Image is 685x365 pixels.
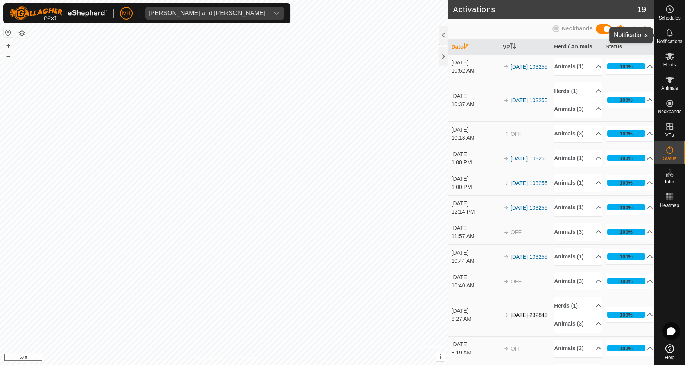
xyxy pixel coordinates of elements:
img: arrow [503,254,509,260]
img: arrow [503,312,509,318]
a: [DATE] 103255 [511,155,548,162]
div: [DATE] [451,249,499,257]
img: arrow [503,205,509,211]
p-accordion-header: 100% [606,249,653,264]
button: Map Layers [17,28,27,38]
p-accordion-header: Herds (1) [554,82,602,100]
div: 100% [620,63,633,70]
div: 11:57 AM [451,232,499,240]
span: Rick and Mary Hebbard [145,7,269,20]
div: 10:44 AM [451,257,499,265]
div: [DATE] [451,59,499,67]
div: [DATE] [451,273,499,281]
div: 10:18 AM [451,134,499,142]
div: [DATE] [451,126,499,134]
div: [DATE] [451,92,499,100]
div: [PERSON_NAME] and [PERSON_NAME] [149,10,265,16]
a: [DATE] 103255 [511,180,548,186]
span: 19 [637,4,646,15]
img: arrow [503,64,509,70]
div: [DATE] [451,150,499,158]
p-accordion-header: Herds (1) [554,297,602,315]
p-accordion-header: Animals (1) [554,174,602,192]
div: 100% [620,345,633,352]
p-accordion-header: Animals (3) [554,100,602,118]
span: OFF [511,131,522,137]
p-accordion-header: 100% [606,273,653,289]
p-sorticon: Activate to sort [463,44,470,50]
div: 100% [607,155,646,161]
span: Notifications [657,39,682,44]
p-accordion-header: Animals (3) [554,223,602,241]
div: 100% [607,278,646,284]
div: 8:27 AM [451,315,499,323]
img: arrow [503,180,509,186]
div: 100% [620,228,633,236]
p-accordion-header: Animals (1) [554,248,602,265]
button: Reset Map [4,28,13,37]
div: 100% [607,130,646,137]
div: 100% [620,253,633,260]
span: Neckbands [658,109,681,114]
p-accordion-header: 100% [606,92,653,108]
div: [DATE] [451,175,499,183]
span: Schedules [658,16,680,20]
div: 100% [607,253,646,260]
p-accordion-header: 100% [606,126,653,141]
div: 1:00 PM [451,183,499,191]
a: Contact Us [232,355,255,362]
div: 100% [620,311,633,319]
img: arrow [503,97,509,103]
p-accordion-header: 100% [606,150,653,166]
div: 10:52 AM [451,67,499,75]
a: Help [654,341,685,363]
p-accordion-header: 100% [606,224,653,240]
div: 100% [607,229,646,235]
div: 100% [620,278,633,285]
img: Gallagher Logo [9,6,107,20]
div: 100% [620,96,633,104]
span: Status [663,156,676,161]
a: [DATE] 103255 [511,64,548,70]
a: Privacy Policy [193,355,222,362]
div: 12:14 PM [451,208,499,216]
p-accordion-header: Animals (3) [554,125,602,142]
a: [DATE] 103255 [511,254,548,260]
button: + [4,41,13,50]
div: 10:40 AM [451,281,499,290]
s: [DATE] 232843 [511,312,548,318]
div: [DATE] [451,224,499,232]
span: Heatmap [660,203,679,208]
div: [DATE] [451,307,499,315]
div: 100% [620,179,633,187]
div: [DATE] [451,199,499,208]
th: VP [500,39,551,55]
button: – [4,51,13,61]
span: OFF [511,278,522,285]
p-accordion-header: 100% [606,199,653,215]
span: Infra [665,180,674,184]
span: Help [665,355,674,360]
span: Animals [661,86,678,91]
p-accordion-header: 100% [606,175,653,191]
div: 100% [607,345,646,351]
a: [DATE] 103255 [511,97,548,103]
img: arrow [503,229,509,235]
p-sorticon: Activate to sort [510,44,516,50]
p-accordion-header: 100% [606,59,653,74]
div: 100% [620,204,633,211]
div: 8:19 AM [451,349,499,357]
img: arrow [503,345,509,352]
img: arrow [503,155,509,162]
span: Neckbands [562,25,593,32]
th: Herd / Animals [551,39,602,55]
span: OFF [511,345,522,352]
p-accordion-header: Animals (3) [554,315,602,333]
p-accordion-header: Animals (3) [554,340,602,357]
span: MH [122,9,131,18]
div: 100% [607,63,646,69]
span: OFF [511,229,522,235]
div: 100% [620,130,633,137]
a: [DATE] 103255 [511,205,548,211]
p-accordion-header: Animals (1) [554,150,602,167]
